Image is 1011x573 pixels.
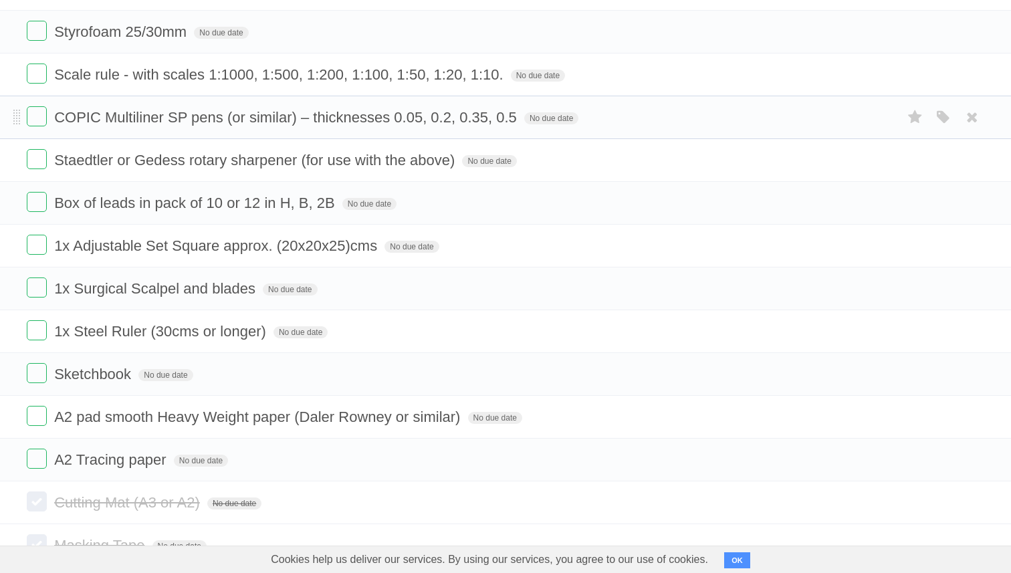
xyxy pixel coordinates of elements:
[54,323,269,340] span: 1x Steel Ruler (30cms or longer)
[27,534,47,554] label: Done
[384,241,439,253] span: No due date
[174,455,228,467] span: No due date
[54,494,203,511] span: Cutting Mat (A3 or A2)
[27,235,47,255] label: Done
[27,363,47,383] label: Done
[54,109,520,126] span: COPIC Multiliner SP pens (or similar) – thicknesses 0.05, 0.2, 0.35, 0.5
[27,21,47,41] label: Done
[27,106,47,126] label: Done
[903,106,928,128] label: Star task
[27,64,47,84] label: Done
[462,155,516,167] span: No due date
[152,540,207,552] span: No due date
[263,283,317,296] span: No due date
[27,449,47,469] label: Done
[27,406,47,426] label: Done
[138,369,193,381] span: No due date
[524,112,578,124] span: No due date
[27,277,47,298] label: Done
[54,66,506,83] span: Scale rule - with scales 1:1000, 1:500, 1:200, 1:100, 1:50, 1:20, 1:10.
[724,552,750,568] button: OK
[257,546,721,573] span: Cookies help us deliver our services. By using our services, you agree to our use of cookies.
[468,412,522,424] span: No due date
[54,152,458,168] span: Staedtler or Gedess rotary sharpener (for use with the above)
[54,237,380,254] span: 1x Adjustable Set Square approx. (20x20x25)cms
[54,23,190,40] span: Styrofoam 25/30mm
[27,491,47,511] label: Done
[54,366,134,382] span: Sketchbook
[54,537,148,554] span: Masking Tape
[194,27,248,39] span: No due date
[54,195,338,211] span: Box of leads in pack of 10 or 12 in H, B, 2B
[207,497,261,509] span: No due date
[342,198,397,210] span: No due date
[27,192,47,212] label: Done
[27,149,47,169] label: Done
[273,326,328,338] span: No due date
[54,409,463,425] span: A2 pad smooth Heavy Weight paper (Daler Rowney or similar)
[27,320,47,340] label: Done
[54,451,170,468] span: A2 Tracing paper
[511,70,565,82] span: No due date
[54,280,259,297] span: 1x Surgical Scalpel and blades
